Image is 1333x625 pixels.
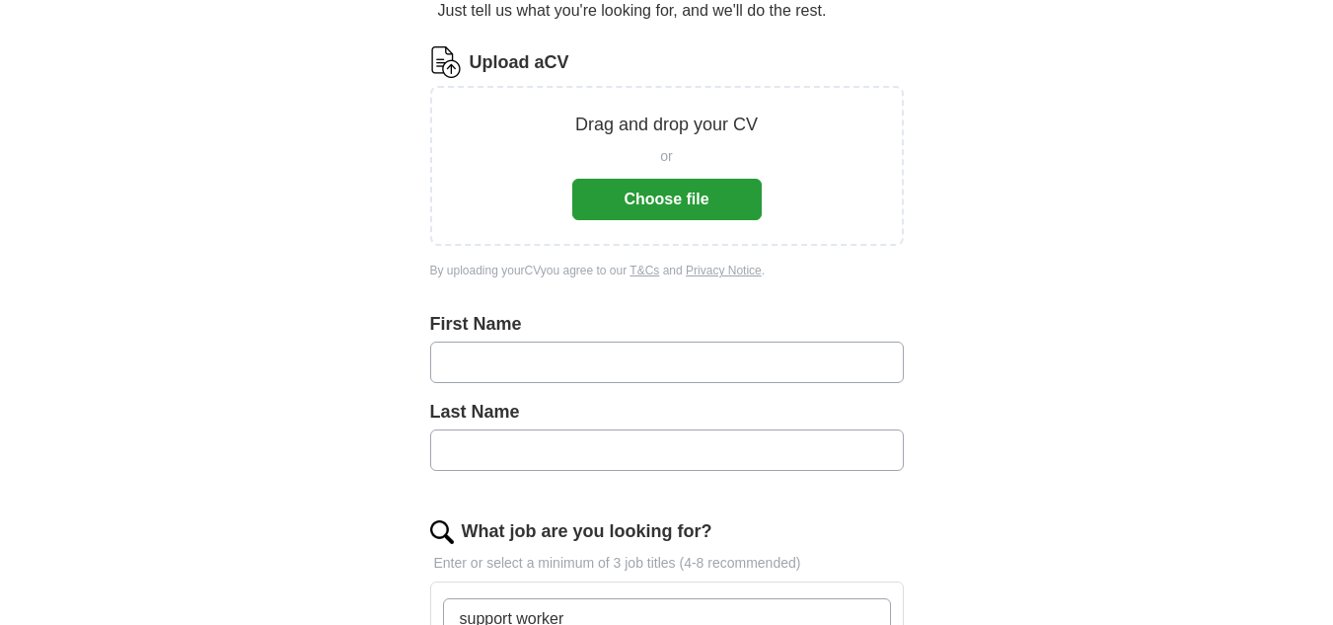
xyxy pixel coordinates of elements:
label: What job are you looking for? [462,518,712,545]
p: Drag and drop your CV [575,112,758,138]
label: First Name [430,311,904,338]
img: CV Icon [430,46,462,78]
label: Last Name [430,399,904,426]
p: Enter or select a minimum of 3 job titles (4-8 recommended) [430,553,904,574]
img: search.png [430,520,454,544]
span: or [660,146,672,167]
div: By uploading your CV you agree to our and . [430,262,904,279]
label: Upload a CV [470,49,569,76]
button: Choose file [572,179,762,220]
a: Privacy Notice [686,264,762,277]
a: T&Cs [629,264,659,277]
